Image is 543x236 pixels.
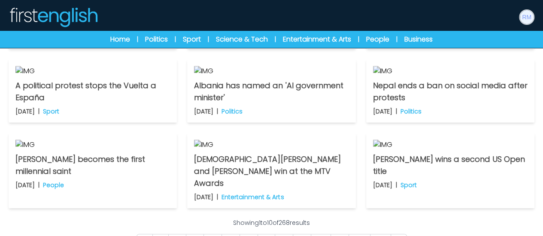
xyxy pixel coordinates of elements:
p: [DEMOGRAPHIC_DATA][PERSON_NAME] and [PERSON_NAME] win at the MTV Awards [194,153,349,189]
p: [DATE] [194,193,213,201]
p: A political protest stops the Vuelta a España [15,80,170,104]
p: People [43,181,64,189]
p: [PERSON_NAME] becomes the first millennial saint [15,153,170,177]
img: IMG [373,66,528,76]
p: [DATE] [373,107,392,116]
span: | [137,35,138,44]
a: People [366,34,389,45]
span: | [396,35,397,44]
b: | [217,193,218,201]
p: [DATE] [194,107,213,116]
p: [DATE] [15,107,35,116]
a: IMG Nepal ends a ban on social media after protests [DATE] | Politics [366,59,534,122]
a: Science & Tech [216,34,268,45]
p: Sport [43,107,59,116]
img: IMG [194,66,349,76]
span: 268 [279,218,290,227]
a: Sport [183,34,201,45]
p: Nepal ends a ban on social media after protests [373,80,528,104]
p: Sport [400,181,417,189]
p: Politics [400,107,422,116]
span: 10 [267,218,273,227]
a: IMG [DEMOGRAPHIC_DATA][PERSON_NAME] and [PERSON_NAME] win at the MTV Awards [DATE] | Entertainmen... [187,133,355,208]
img: Rita Martella [520,10,534,24]
b: | [38,181,39,189]
span: | [208,35,209,44]
span: | [275,35,276,44]
span: | [175,35,176,44]
p: Showing to of results [233,218,310,227]
img: IMG [373,140,528,150]
b: | [38,107,39,116]
img: Logo [9,7,98,27]
p: [PERSON_NAME] wins a second US Open title [373,153,528,177]
b: | [217,107,218,116]
img: IMG [15,66,170,76]
p: Albania has named an 'AI government minister' [194,80,349,104]
img: IMG [15,140,170,150]
a: IMG Albania has named an 'AI government minister' [DATE] | Politics [187,59,355,122]
p: Entertainment & Arts [221,193,284,201]
a: IMG [PERSON_NAME] becomes the first millennial saint [DATE] | People [9,133,177,208]
p: Politics [221,107,243,116]
b: | [396,107,397,116]
img: IMG [194,140,349,150]
a: Home [110,34,130,45]
a: Politics [145,34,168,45]
a: IMG [PERSON_NAME] wins a second US Open title [DATE] | Sport [366,133,534,208]
span: 1 [259,218,261,227]
p: [DATE] [15,181,35,189]
span: | [358,35,359,44]
a: Entertainment & Arts [283,34,351,45]
b: | [396,181,397,189]
a: Business [404,34,433,45]
a: IMG A political protest stops the Vuelta a España [DATE] | Sport [9,59,177,122]
p: [DATE] [373,181,392,189]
